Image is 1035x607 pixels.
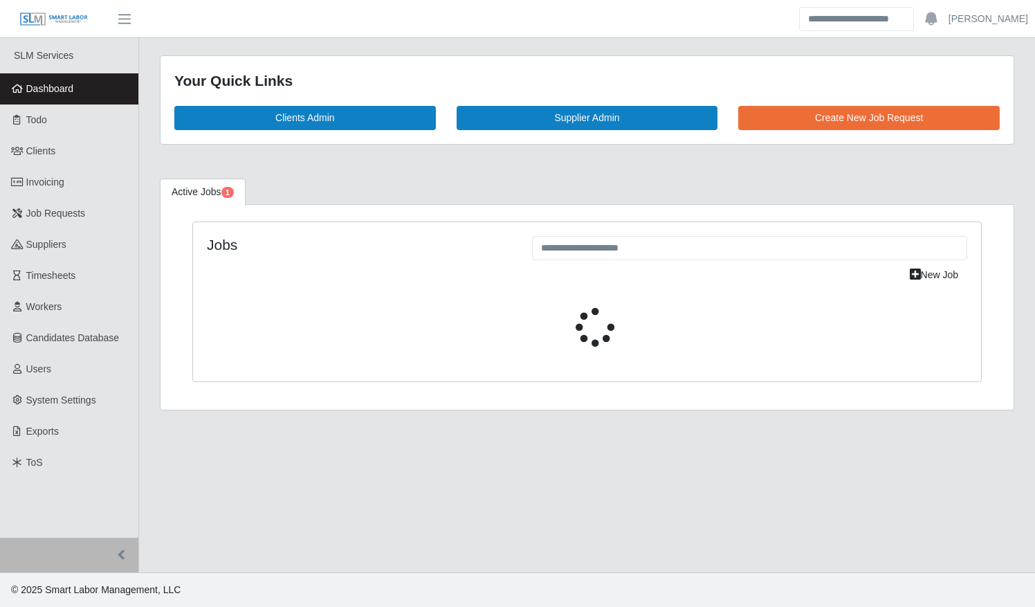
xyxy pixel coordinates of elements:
span: Clients [26,145,56,156]
a: New Job [901,263,967,287]
a: Clients Admin [174,106,436,130]
span: Todo [26,114,47,125]
span: Workers [26,301,62,312]
span: Invoicing [26,176,64,188]
input: Search [799,7,914,31]
span: Suppliers [26,239,66,250]
span: Candidates Database [26,332,120,343]
span: Job Requests [26,208,86,219]
span: Pending Jobs [221,187,234,198]
a: Supplier Admin [457,106,718,130]
img: SLM Logo [19,12,89,27]
div: Your Quick Links [174,70,1000,92]
a: Create New Job Request [738,106,1000,130]
span: Users [26,363,52,374]
h4: Jobs [207,236,511,253]
span: System Settings [26,395,96,406]
span: Dashboard [26,83,74,94]
span: SLM Services [14,50,73,61]
span: © 2025 Smart Labor Management, LLC [11,584,181,595]
span: ToS [26,457,43,468]
span: Timesheets [26,270,76,281]
span: Exports [26,426,59,437]
a: [PERSON_NAME] [949,12,1028,26]
a: Active Jobs [160,179,246,206]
